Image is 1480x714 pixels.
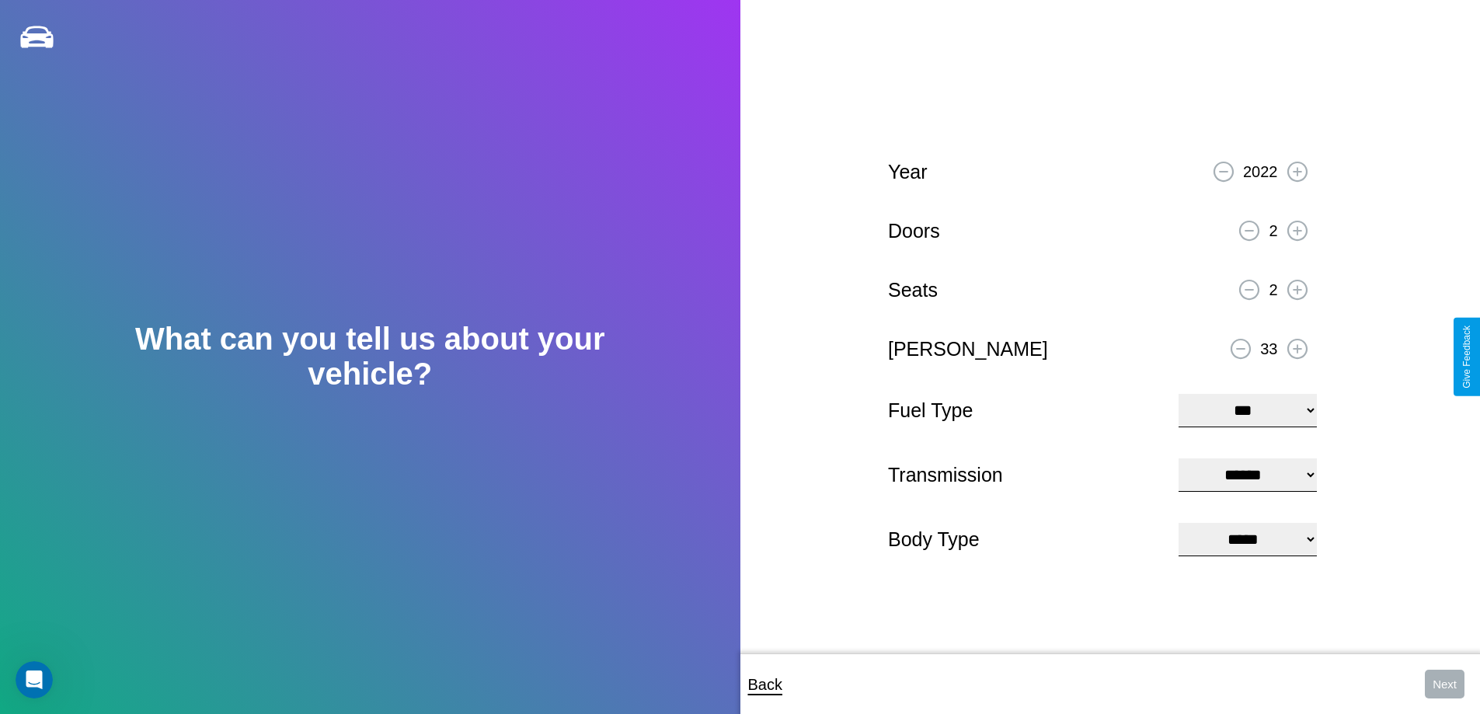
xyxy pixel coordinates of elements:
[74,322,666,392] h2: What can you tell us about your vehicle?
[1269,217,1277,245] p: 2
[748,670,782,698] p: Back
[1260,335,1277,363] p: 33
[1425,670,1464,698] button: Next
[1269,276,1277,304] p: 2
[888,393,1163,428] p: Fuel Type
[16,661,53,698] iframe: Intercom live chat
[888,522,1163,557] p: Body Type
[1461,326,1472,388] div: Give Feedback
[888,214,940,249] p: Doors
[888,273,938,308] p: Seats
[1243,158,1278,186] p: 2022
[888,155,928,190] p: Year
[888,458,1163,493] p: Transmission
[888,332,1048,367] p: [PERSON_NAME]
